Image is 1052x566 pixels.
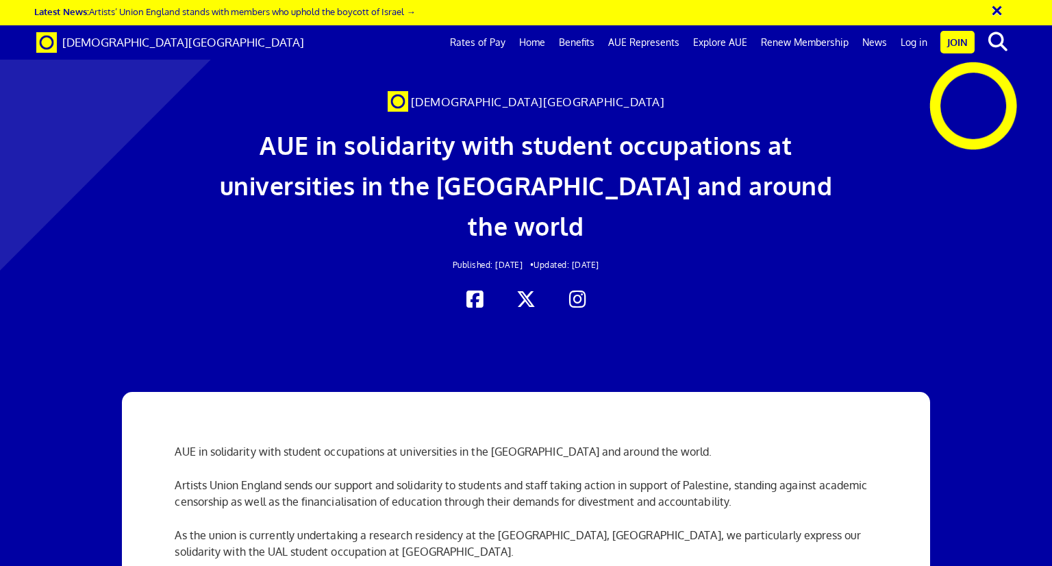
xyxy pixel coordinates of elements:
[552,25,601,60] a: Benefits
[601,25,686,60] a: AUE Represents
[220,130,833,241] span: AUE in solidarity with student occupations at universities in the [GEOGRAPHIC_DATA] and around th...
[512,25,552,60] a: Home
[855,25,894,60] a: News
[411,95,665,109] span: [DEMOGRAPHIC_DATA][GEOGRAPHIC_DATA]
[686,25,754,60] a: Explore AUE
[894,25,934,60] a: Log in
[175,527,877,560] p: As the union is currently undertaking a research residency at the [GEOGRAPHIC_DATA], [GEOGRAPHIC_...
[940,31,975,53] a: Join
[203,260,849,269] h2: Updated: [DATE]
[175,443,877,460] p: AUE in solidarity with student occupations at universities in the [GEOGRAPHIC_DATA] and around th...
[175,477,877,510] p: Artists Union England sends our support and solidarity to students and staff taking action in sup...
[754,25,855,60] a: Renew Membership
[443,25,512,60] a: Rates of Pay
[453,260,534,270] span: Published: [DATE] •
[26,25,314,60] a: Brand [DEMOGRAPHIC_DATA][GEOGRAPHIC_DATA]
[34,5,415,17] a: Latest News:Artists’ Union England stands with members who uphold the boycott of Israel →
[34,5,89,17] strong: Latest News:
[62,35,304,49] span: [DEMOGRAPHIC_DATA][GEOGRAPHIC_DATA]
[977,27,1019,56] button: search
